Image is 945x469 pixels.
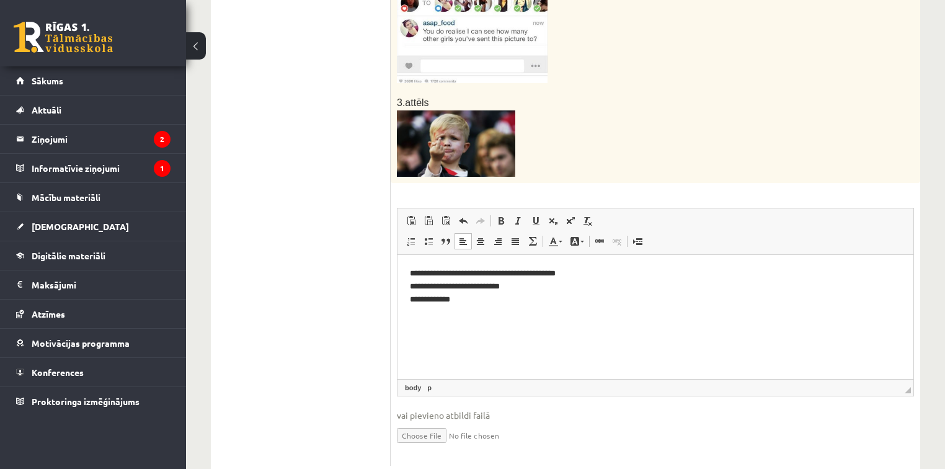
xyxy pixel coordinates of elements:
span: Sākums [32,75,63,86]
a: Align Left [455,233,472,249]
a: Text Color [544,233,566,249]
a: body element [402,382,424,393]
a: Motivācijas programma [16,329,171,357]
a: Block Quote [437,233,455,249]
a: Bold (Ctrl+B) [492,213,510,229]
a: Underline (Ctrl+U) [527,213,544,229]
a: Remove Format [579,213,597,229]
span: Aktuāli [32,104,61,115]
iframe: Editor, wiswyg-editor-user-answer-47024876521080 [397,255,913,379]
a: Konferences [16,358,171,386]
a: Proktoringa izmēģinājums [16,387,171,416]
i: 1 [154,160,171,177]
a: Insert/Remove Bulleted List [420,233,437,249]
a: Digitālie materiāli [16,241,171,270]
a: Background Color [566,233,588,249]
i: 2 [154,131,171,148]
a: Aktuāli [16,96,171,124]
a: Subscript [544,213,562,229]
a: Redo (Ctrl+Y) [472,213,489,229]
a: Paste (Ctrl+V) [402,213,420,229]
a: Undo (Ctrl+Z) [455,213,472,229]
span: [DEMOGRAPHIC_DATA] [32,221,129,232]
legend: Ziņojumi [32,125,171,153]
img: media [397,110,515,177]
a: Maksājumi [16,270,171,299]
a: Superscript [562,213,579,229]
a: Sākums [16,66,171,95]
span: Mācību materiāli [32,192,100,203]
span: Konferences [32,367,84,378]
a: Center [472,233,489,249]
a: Paste as plain text (Ctrl+Shift+V) [420,213,437,229]
a: Ziņojumi2 [16,125,171,153]
span: Resize [905,387,911,393]
a: p element [425,382,434,393]
a: [DEMOGRAPHIC_DATA] [16,212,171,241]
span: Motivācijas programma [32,337,130,349]
a: Insert Page Break for Printing [629,233,646,249]
a: Paste from Word [437,213,455,229]
a: Atzīmes [16,300,171,328]
span: Atzīmes [32,308,65,319]
a: Unlink [608,233,626,249]
a: Math [524,233,541,249]
a: Mācību materiāli [16,183,171,212]
a: Insert/Remove Numbered List [402,233,420,249]
span: vai pievieno atbildi failā [397,409,914,422]
span: 3.attēls [397,97,429,108]
a: Justify [507,233,524,249]
a: Rīgas 1. Tālmācības vidusskola [14,22,113,53]
span: Proktoringa izmēģinājums [32,396,140,407]
a: Link (Ctrl+K) [591,233,608,249]
a: Informatīvie ziņojumi1 [16,154,171,182]
legend: Maksājumi [32,270,171,299]
span: Digitālie materiāli [32,250,105,261]
a: Italic (Ctrl+I) [510,213,527,229]
legend: Informatīvie ziņojumi [32,154,171,182]
a: Align Right [489,233,507,249]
